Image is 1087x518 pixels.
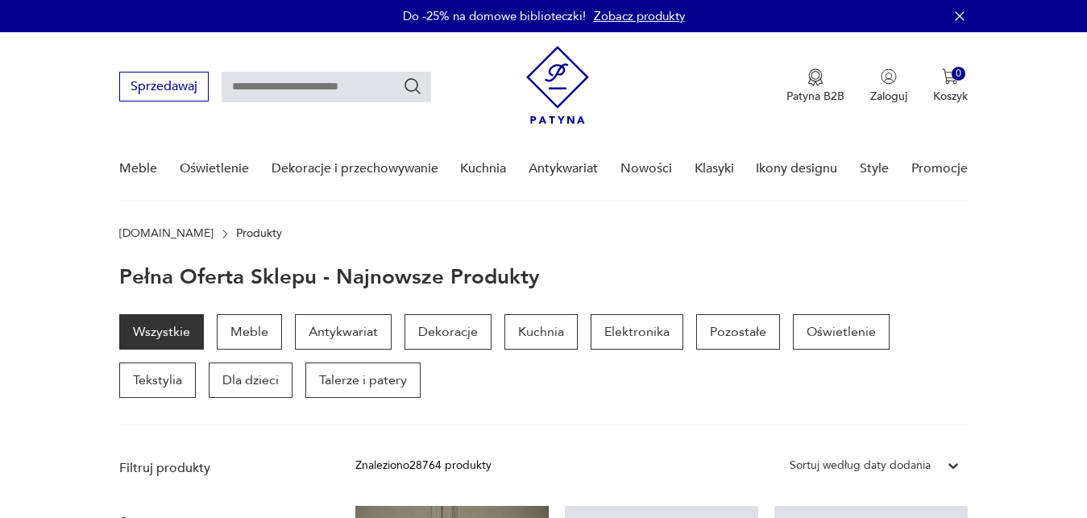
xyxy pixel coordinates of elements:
a: Dekoracje i przechowywanie [272,138,438,200]
button: Sprzedawaj [119,72,209,102]
h1: Pełna oferta sklepu - najnowsze produkty [119,266,540,288]
p: Koszyk [933,89,968,104]
a: Meble [217,314,282,350]
div: 0 [952,67,965,81]
a: Kuchnia [460,138,506,200]
p: Zaloguj [870,89,907,104]
button: 0Koszyk [933,68,968,104]
a: Dekoracje [405,314,492,350]
a: [DOMAIN_NAME] [119,227,214,240]
a: Promocje [911,138,968,200]
a: Style [860,138,889,200]
a: Antykwariat [529,138,598,200]
a: Meble [119,138,157,200]
button: Patyna B2B [786,68,844,104]
p: Filtruj produkty [119,459,317,477]
a: Klasyki [695,138,734,200]
img: Patyna - sklep z meblami i dekoracjami vintage [526,46,589,124]
a: Talerze i patery [305,363,421,398]
a: Zobacz produkty [594,8,685,24]
img: Ikona koszyka [942,68,958,85]
a: Oświetlenie [180,138,249,200]
a: Tekstylia [119,363,196,398]
p: Do -25% na domowe biblioteczki! [403,8,586,24]
button: Szukaj [403,77,422,96]
img: Ikona medalu [807,68,824,86]
p: Patyna B2B [786,89,844,104]
button: Zaloguj [870,68,907,104]
a: Wszystkie [119,314,204,350]
div: Sortuj według daty dodania [790,457,931,474]
a: Kuchnia [504,314,578,350]
a: Ikona medaluPatyna B2B [786,68,844,104]
p: Produkty [236,227,282,240]
a: Sprzedawaj [119,82,209,93]
a: Pozostałe [696,314,780,350]
img: Ikonka użytkownika [881,68,897,85]
a: Elektronika [591,314,683,350]
a: Dla dzieci [209,363,292,398]
div: Znaleziono 28764 produkty [355,457,492,474]
a: Nowości [620,138,672,200]
a: Ikony designu [756,138,837,200]
a: Oświetlenie [793,314,890,350]
a: Antykwariat [295,314,392,350]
